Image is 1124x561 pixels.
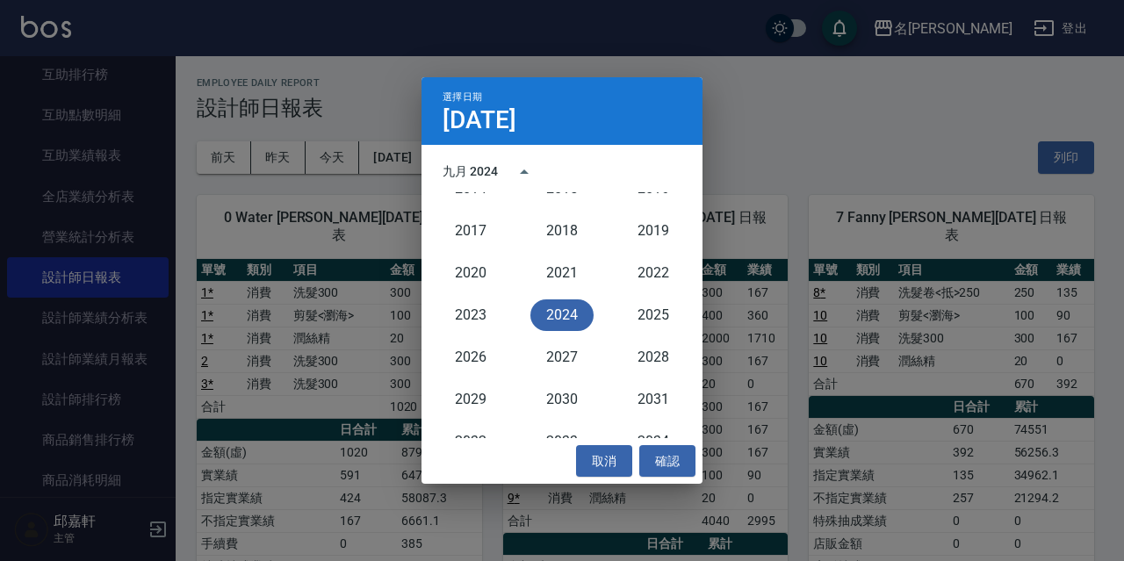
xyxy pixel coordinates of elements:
button: 2034 [622,426,685,457]
button: 2024 [530,299,594,331]
button: 2025 [622,299,685,331]
button: 2030 [530,384,594,415]
button: 2031 [622,384,685,415]
button: 2018 [530,215,594,247]
button: 2029 [439,384,502,415]
button: 2026 [439,342,502,373]
button: 確認 [639,445,695,478]
button: 取消 [576,445,632,478]
div: 九月 2024 [443,162,498,181]
button: 2023 [439,299,502,331]
h4: [DATE] [443,110,516,131]
button: 2032 [439,426,502,457]
button: 2019 [622,215,685,247]
button: 2028 [622,342,685,373]
button: 2017 [439,215,502,247]
button: 2021 [530,257,594,289]
button: 2027 [530,342,594,373]
button: 2033 [530,426,594,457]
button: 2022 [622,257,685,289]
button: year view is open, switch to calendar view [503,151,545,193]
button: 2020 [439,257,502,289]
span: 選擇日期 [443,91,482,103]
